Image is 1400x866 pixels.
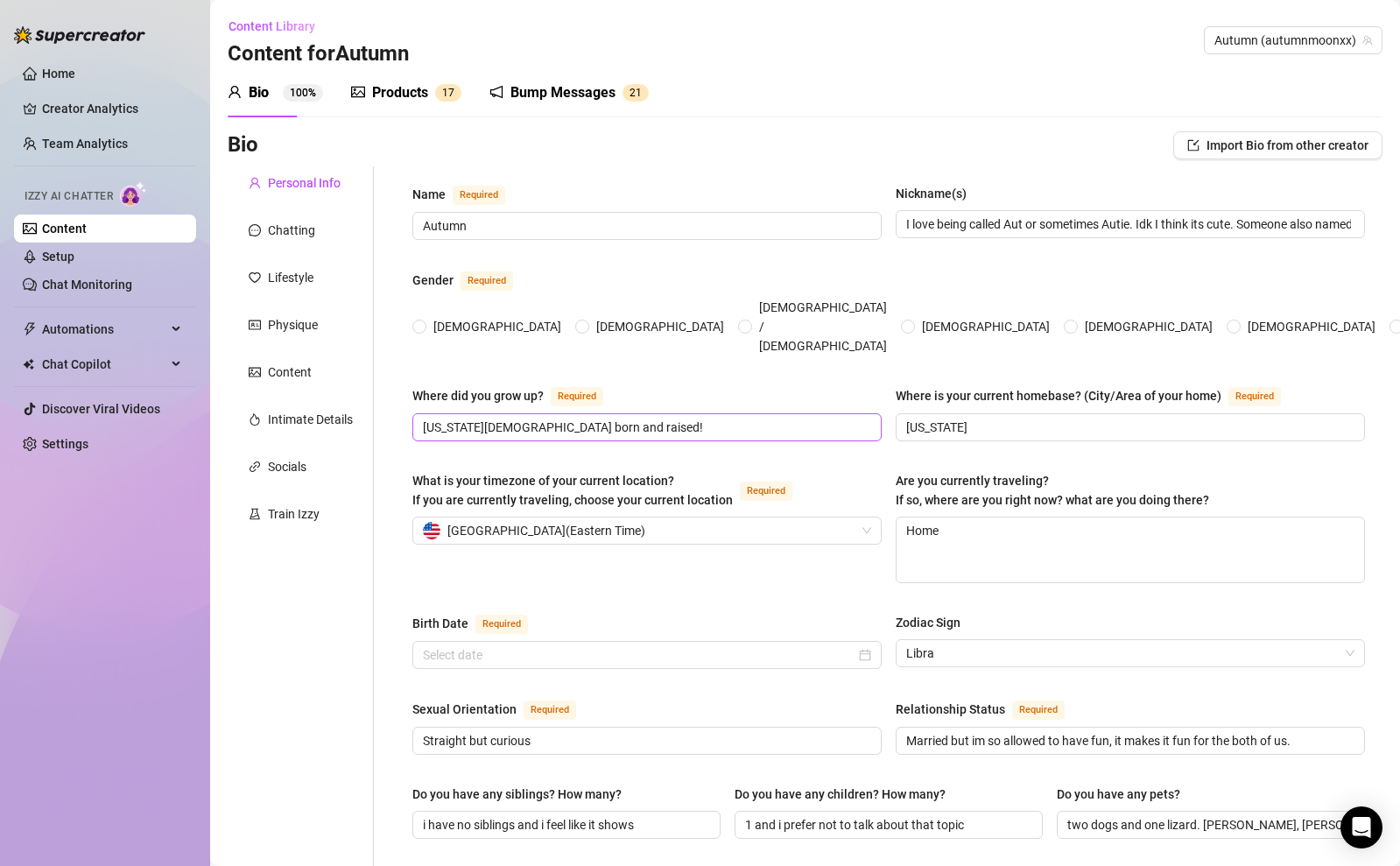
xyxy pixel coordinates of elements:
[412,785,634,804] label: Do you have any siblings? How many?
[426,317,568,336] span: [DEMOGRAPHIC_DATA]
[906,731,1351,750] input: Relationship Status
[1067,815,1351,834] input: Do you have any pets?
[412,386,544,405] div: Where did you grow up?
[489,85,503,99] span: notification
[896,613,960,632] div: Zodiac Sign
[228,85,242,99] span: user
[1214,27,1372,53] span: Autumn (autumnmoonxx)
[249,319,261,331] span: idcard
[896,385,1300,406] label: Where is your current homebase? (City/Area of your home)
[42,222,87,236] a: Content
[42,95,182,123] a: Creator Analytics
[623,84,649,102] sup: 21
[249,224,261,236] span: message
[896,699,1084,720] label: Relationship Status
[1057,785,1180,804] div: Do you have any pets?
[249,177,261,189] span: user
[435,84,461,102] sup: 17
[249,82,269,103] div: Bio
[412,270,532,291] label: Gender
[42,437,88,451] a: Settings
[1012,701,1065,720] span: Required
[896,474,1209,507] span: Are you currently traveling? If so, where are you right now? what are you doing there?
[42,250,74,264] a: Setup
[1340,806,1382,848] div: Open Intercom Messenger
[896,184,979,203] label: Nickname(s)
[249,413,261,426] span: fire
[447,517,645,544] span: [GEOGRAPHIC_DATA] ( Eastern Time )
[412,184,524,205] label: Name
[268,363,312,382] div: Content
[228,40,409,68] h3: Content for Autumn
[42,315,166,343] span: Automations
[423,645,855,665] input: Birth Date
[42,350,166,378] span: Chat Copilot
[228,12,329,40] button: Content Library
[524,701,576,720] span: Required
[745,815,1029,834] input: Do you have any children? How many?
[249,461,261,473] span: link
[636,87,642,99] span: 1
[423,731,868,750] input: Sexual Orientation
[896,613,973,632] label: Zodiac Sign
[906,640,1354,666] span: Libra
[25,188,113,205] span: Izzy AI Chatter
[42,402,160,416] a: Discover Viral Videos
[412,474,733,507] span: What is your timezone of your current location? If you are currently traveling, choose your curre...
[351,85,365,99] span: picture
[551,387,603,406] span: Required
[268,315,318,334] div: Physique
[740,482,792,501] span: Required
[42,67,75,81] a: Home
[268,268,313,287] div: Lifestyle
[249,508,261,520] span: experiment
[423,216,868,236] input: Name
[453,186,505,205] span: Required
[23,358,34,370] img: Chat Copilot
[423,418,868,437] input: Where did you grow up?
[906,215,1351,234] input: Nickname(s)
[249,366,261,378] span: picture
[735,785,958,804] label: Do you have any children? How many?
[896,386,1221,405] div: Where is your current homebase? (City/Area of your home)
[896,700,1005,719] div: Relationship Status
[896,184,967,203] div: Nickname(s)
[915,317,1057,336] span: [DEMOGRAPHIC_DATA]
[589,317,731,336] span: [DEMOGRAPHIC_DATA]
[228,131,258,159] h3: Bio
[268,504,320,524] div: Train Izzy
[1207,138,1368,152] span: Import Bio from other creator
[735,785,946,804] div: Do you have any children? How many?
[268,221,315,240] div: Chatting
[249,271,261,284] span: heart
[630,87,636,99] span: 2
[283,84,323,102] sup: 100%
[412,700,517,719] div: Sexual Orientation
[14,26,145,44] img: logo-BBDzfeDw.svg
[423,815,707,834] input: Do you have any siblings? How many?
[510,82,616,103] div: Bump Messages
[461,271,513,291] span: Required
[412,185,446,204] div: Name
[372,82,428,103] div: Products
[1078,317,1220,336] span: [DEMOGRAPHIC_DATA]
[268,410,353,429] div: Intimate Details
[897,517,1364,582] textarea: Home
[412,613,547,634] label: Birth Date
[1057,785,1192,804] label: Do you have any pets?
[412,699,595,720] label: Sexual Orientation
[120,181,147,207] img: AI Chatter
[42,278,132,292] a: Chat Monitoring
[475,615,528,634] span: Required
[23,322,37,336] span: thunderbolt
[412,271,454,290] div: Gender
[1187,139,1199,151] span: import
[752,298,894,356] span: [DEMOGRAPHIC_DATA] / [DEMOGRAPHIC_DATA]
[412,614,468,633] div: Birth Date
[229,19,315,33] span: Content Library
[268,173,341,193] div: Personal Info
[42,137,128,151] a: Team Analytics
[1241,317,1382,336] span: [DEMOGRAPHIC_DATA]
[423,522,440,539] img: us
[448,87,454,99] span: 7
